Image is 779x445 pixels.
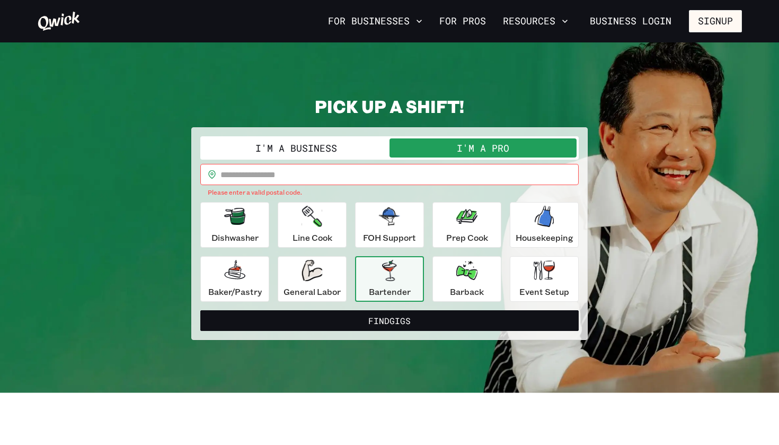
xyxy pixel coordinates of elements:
[510,202,579,248] button: Housekeeping
[202,138,389,158] button: I'm a Business
[324,12,427,30] button: For Businesses
[689,10,742,32] button: Signup
[191,95,588,117] h2: PICK UP A SHIFT!
[208,285,262,298] p: Baker/Pastry
[435,12,490,30] a: For Pros
[211,231,259,244] p: Dishwasher
[369,285,411,298] p: Bartender
[278,202,347,248] button: Line Cook
[519,285,569,298] p: Event Setup
[200,310,579,331] button: FindGigs
[450,285,484,298] p: Barback
[446,231,488,244] p: Prep Cook
[581,10,680,32] a: Business Login
[278,256,347,302] button: General Labor
[516,231,573,244] p: Housekeeping
[363,231,416,244] p: FOH Support
[432,202,501,248] button: Prep Cook
[293,231,332,244] p: Line Cook
[432,256,501,302] button: Barback
[499,12,572,30] button: Resources
[200,202,269,248] button: Dishwasher
[208,187,571,198] p: Please enter a valid postal code.
[389,138,577,158] button: I'm a Pro
[355,256,424,302] button: Bartender
[355,202,424,248] button: FOH Support
[200,256,269,302] button: Baker/Pastry
[284,285,341,298] p: General Labor
[510,256,579,302] button: Event Setup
